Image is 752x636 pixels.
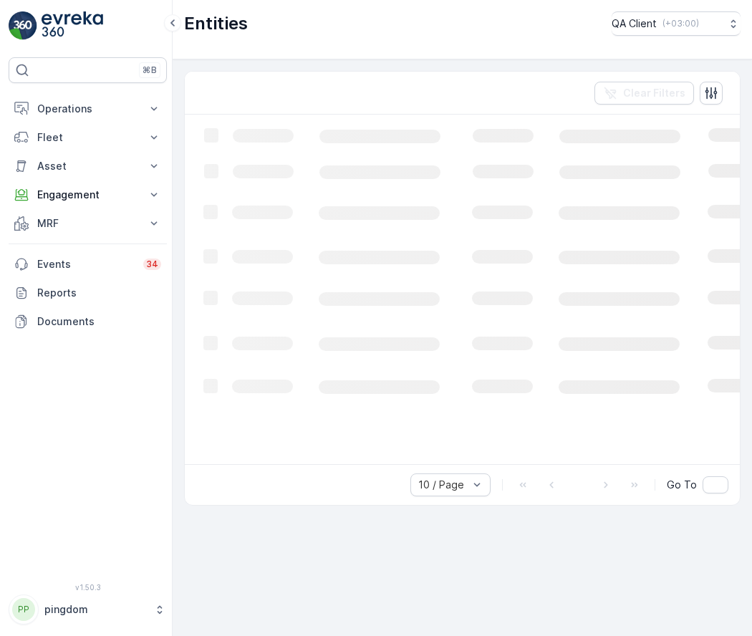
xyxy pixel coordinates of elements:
p: Operations [37,102,138,116]
img: logo_light-DOdMpM7g.png [42,11,103,40]
button: Engagement [9,180,167,209]
a: Events34 [9,250,167,279]
p: Engagement [37,188,138,202]
button: Asset [9,152,167,180]
p: ( +03:00 ) [662,18,699,29]
button: Clear Filters [594,82,694,105]
p: Entities [184,12,248,35]
button: QA Client(+03:00) [612,11,741,36]
p: Reports [37,286,161,300]
p: MRF [37,216,138,231]
button: Operations [9,95,167,123]
span: v 1.50.3 [9,583,167,592]
a: Documents [9,307,167,336]
span: Go To [667,478,697,492]
p: QA Client [612,16,657,31]
button: PPpingdom [9,594,167,625]
p: Events [37,257,135,271]
a: Reports [9,279,167,307]
img: logo [9,11,37,40]
button: Fleet [9,123,167,152]
p: Fleet [37,130,138,145]
p: Asset [37,159,138,173]
p: pingdom [44,602,147,617]
p: Clear Filters [623,86,685,100]
p: ⌘B [143,64,157,76]
div: PP [12,598,35,621]
button: MRF [9,209,167,238]
p: 34 [146,259,158,270]
p: Documents [37,314,161,329]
